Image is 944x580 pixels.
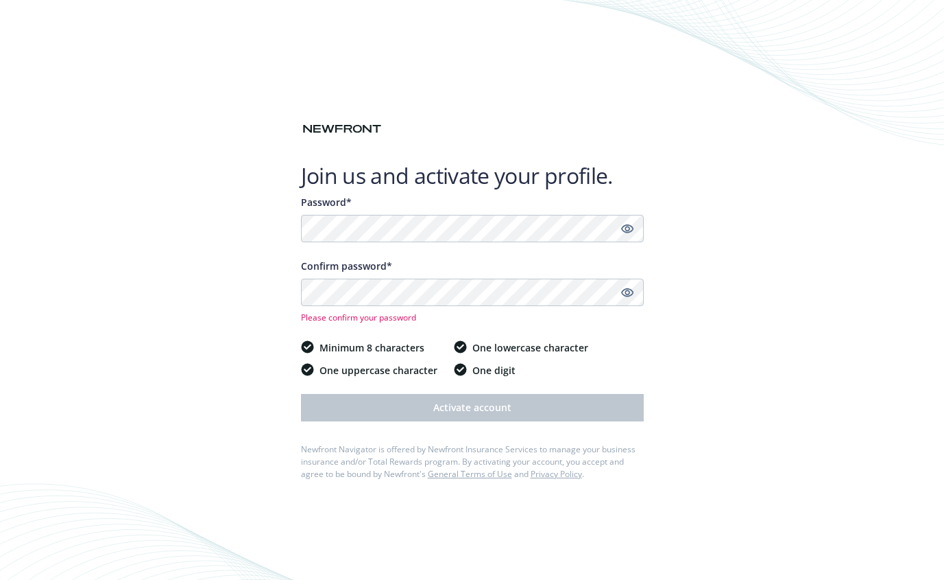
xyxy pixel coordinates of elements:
span: Activate account [433,401,511,414]
span: One uppercase character [319,363,437,378]
input: Enter a unique password... [301,215,644,242]
a: Show password [619,220,636,237]
span: Please confirm your password [301,312,644,323]
span: Minimum 8 characters [319,340,424,355]
input: Confirm your unique password... [301,279,644,306]
a: Show password [619,284,636,301]
a: General Terms of Use [428,468,512,480]
span: Password* [301,196,352,209]
img: Newfront logo [301,121,383,137]
span: Confirm password* [301,259,392,272]
a: Privacy Policy [531,468,582,480]
h1: Join us and activate your profile. [301,162,644,189]
span: One digit [472,363,516,378]
div: Newfront Navigator is offered by Newfront Insurance Services to manage your business insurance an... [301,443,644,480]
span: One lowercase character [472,340,588,355]
button: Activate account [301,394,644,421]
